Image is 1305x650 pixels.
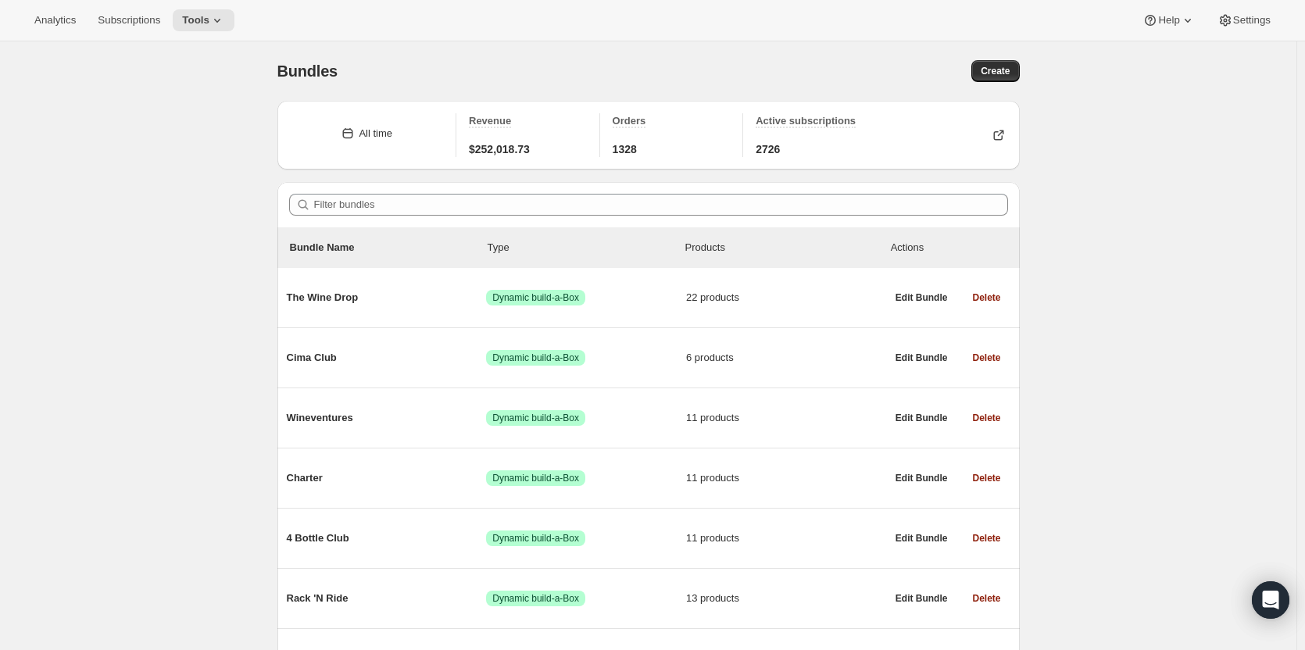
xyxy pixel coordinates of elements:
button: Delete [963,587,1010,609]
span: 13 products [686,591,886,606]
div: Products [685,240,883,255]
button: Delete [963,407,1010,429]
span: 6 products [686,350,886,366]
span: Dynamic build-a-Box [492,592,579,605]
span: Dynamic build-a-Box [492,472,579,484]
button: Tools [173,9,234,31]
span: Dynamic build-a-Box [492,352,579,364]
button: Subscriptions [88,9,170,31]
span: Delete [972,472,1000,484]
span: Edit Bundle [896,592,948,605]
span: $252,018.73 [469,141,530,157]
span: Tools [182,14,209,27]
button: Create [971,60,1019,82]
span: Charter [287,470,487,486]
span: The Wine Drop [287,290,487,305]
span: 11 products [686,410,886,426]
span: Help [1158,14,1179,27]
button: Analytics [25,9,85,31]
span: Orders [613,115,646,127]
span: Subscriptions [98,14,160,27]
span: Revenue [469,115,511,127]
span: Dynamic build-a-Box [492,412,579,424]
div: Type [488,240,685,255]
span: Cima Club [287,350,487,366]
button: Settings [1208,9,1280,31]
span: Dynamic build-a-Box [492,532,579,545]
span: Delete [972,291,1000,304]
span: Rack 'N Ride [287,591,487,606]
div: Open Intercom Messenger [1252,581,1289,619]
span: Analytics [34,14,76,27]
button: Edit Bundle [886,287,957,309]
span: Create [981,65,1010,77]
span: 22 products [686,290,886,305]
button: Delete [963,287,1010,309]
button: Edit Bundle [886,587,957,609]
span: Settings [1233,14,1271,27]
div: Actions [891,240,1007,255]
span: Dynamic build-a-Box [492,291,579,304]
p: Bundle Name [290,240,488,255]
button: Delete [963,527,1010,549]
span: Delete [972,592,1000,605]
span: 11 products [686,470,886,486]
span: 2726 [756,141,780,157]
span: 1328 [613,141,637,157]
span: Edit Bundle [896,532,948,545]
span: Edit Bundle [896,291,948,304]
button: Edit Bundle [886,467,957,489]
button: Help [1133,9,1204,31]
span: 4 Bottle Club [287,530,487,546]
span: Delete [972,532,1000,545]
span: Edit Bundle [896,412,948,424]
span: Active subscriptions [756,115,856,127]
span: Wineventures [287,410,487,426]
input: Filter bundles [314,194,1008,216]
span: Delete [972,352,1000,364]
button: Delete [963,347,1010,369]
span: Bundles [277,62,338,80]
button: Edit Bundle [886,347,957,369]
span: 11 products [686,530,886,546]
span: Edit Bundle [896,472,948,484]
button: Edit Bundle [886,527,957,549]
button: Delete [963,467,1010,489]
span: Delete [972,412,1000,424]
div: All time [359,126,392,141]
button: Edit Bundle [886,407,957,429]
span: Edit Bundle [896,352,948,364]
